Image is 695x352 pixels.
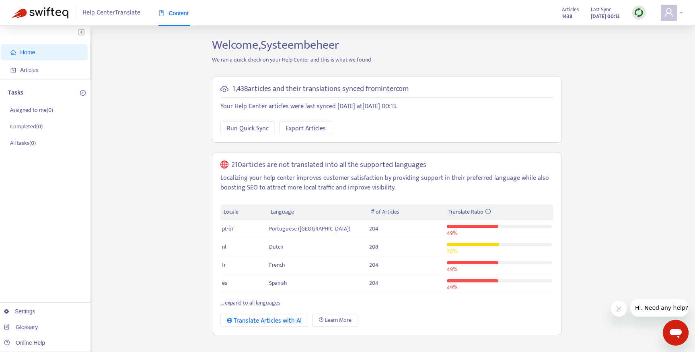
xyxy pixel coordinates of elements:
[269,278,287,288] span: Spanish
[222,278,227,288] span: es
[562,5,579,14] span: Articles
[663,320,689,346] iframe: Button to launch messaging window
[279,121,332,134] button: Export Articles
[369,242,378,251] span: 208
[269,242,284,251] span: Dutch
[20,67,39,73] span: Articles
[220,85,228,93] span: cloud-sync
[220,121,275,134] button: Run Quick Sync
[222,224,234,233] span: pt-br
[206,56,568,64] p: We ran a quick check on your Help Center and this is what we found
[611,301,627,317] iframe: Close message
[447,283,457,292] span: 49 %
[220,298,280,307] a: ... expand to all languages
[231,161,426,170] h5: 210 articles are not translated into all the supported languages
[82,5,140,21] span: Help Center Translate
[10,139,36,147] p: All tasks ( 0 )
[4,324,38,330] a: Glossary
[227,124,269,134] span: Run Quick Sync
[312,314,358,327] a: Learn More
[80,90,86,96] span: plus-circle
[8,88,23,98] p: Tasks
[20,49,35,56] span: Home
[325,316,352,325] span: Learn More
[4,308,35,315] a: Settings
[269,224,350,233] span: Portuguese ([GEOGRAPHIC_DATA])
[10,67,16,73] span: account-book
[448,208,550,216] div: Translate Ratio
[220,204,268,220] th: Locale
[447,247,457,256] span: 50 %
[269,260,285,270] span: French
[369,224,378,233] span: 204
[10,122,43,131] p: Completed ( 0 )
[447,265,457,274] span: 49 %
[222,242,226,251] span: nl
[232,84,409,94] h5: 1,438 articles and their translations synced from Intercom
[630,299,689,317] iframe: Message from company
[10,106,53,114] p: Assigned to me ( 0 )
[368,204,445,220] th: # of Articles
[12,7,68,19] img: Swifteq
[10,49,16,55] span: home
[634,8,644,18] img: sync.dc5367851b00ba804db3.png
[591,12,620,21] strong: [DATE] 00:13
[220,173,553,193] p: Localizing your help center improves customer satisfaction by providing support in their preferre...
[220,102,553,111] p: Your Help Center articles were last synced [DATE] at [DATE] 00:13 .
[267,204,367,220] th: Language
[664,8,674,17] span: user
[212,35,339,55] span: Welcome, Systeembeheer
[286,124,326,134] span: Export Articles
[158,10,164,16] span: book
[220,161,228,170] span: global
[222,260,226,270] span: fr
[220,314,308,327] button: Translate Articles with AI
[158,10,189,16] span: Content
[369,278,378,288] span: 204
[369,260,378,270] span: 204
[447,228,457,238] span: 49 %
[4,340,45,346] a: Online Help
[562,12,572,21] strong: 1438
[591,5,611,14] span: Last Sync
[227,316,302,326] div: Translate Articles with AI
